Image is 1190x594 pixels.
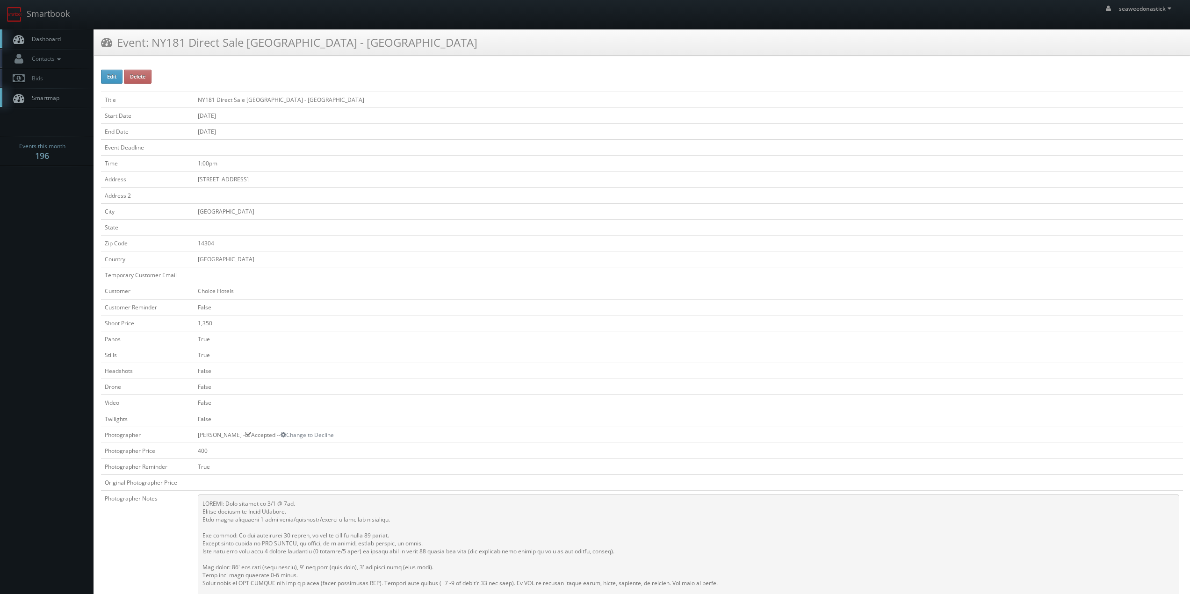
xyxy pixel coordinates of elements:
td: Address 2 [101,187,194,203]
h3: Event: NY181 Direct Sale [GEOGRAPHIC_DATA] - [GEOGRAPHIC_DATA] [101,34,477,50]
td: [DATE] [194,107,1183,123]
td: State [101,219,194,235]
span: Smartmap [27,94,59,102]
td: 400 [194,443,1183,458]
td: Photographer [101,427,194,443]
td: 1:00pm [194,156,1183,172]
a: Change to Decline [281,431,334,439]
td: True [194,458,1183,474]
td: 1,350 [194,315,1183,331]
td: Photographer Price [101,443,194,458]
td: Temporary Customer Email [101,267,194,283]
td: Headshots [101,363,194,379]
td: End Date [101,123,194,139]
td: Choice Hotels [194,283,1183,299]
td: Country [101,251,194,267]
td: Title [101,92,194,107]
td: Twilights [101,411,194,427]
strong: 196 [35,150,49,161]
td: False [194,379,1183,395]
button: Delete [124,70,151,84]
td: Address [101,172,194,187]
span: Events this month [19,142,65,151]
button: Edit [101,70,123,84]
td: True [194,347,1183,363]
span: Bids [27,74,43,82]
td: Event Deadline [101,140,194,156]
img: smartbook-logo.png [7,7,22,22]
td: Drone [101,379,194,395]
span: Contacts [27,55,63,63]
td: Shoot Price [101,315,194,331]
td: Video [101,395,194,411]
span: seaweedonastick [1119,5,1174,13]
td: False [194,411,1183,427]
td: Time [101,156,194,172]
td: [STREET_ADDRESS] [194,172,1183,187]
td: NY181 Direct Sale [GEOGRAPHIC_DATA] - [GEOGRAPHIC_DATA] [194,92,1183,107]
td: Panos [101,331,194,347]
td: Zip Code [101,235,194,251]
td: 14304 [194,235,1183,251]
td: Stills [101,347,194,363]
td: False [194,395,1183,411]
td: Original Photographer Price [101,475,194,491]
td: [GEOGRAPHIC_DATA] [194,203,1183,219]
td: [PERSON_NAME] - Accepted -- [194,427,1183,443]
td: False [194,299,1183,315]
td: Photographer Reminder [101,458,194,474]
td: City [101,203,194,219]
td: [GEOGRAPHIC_DATA] [194,251,1183,267]
span: Dashboard [27,35,61,43]
td: Customer [101,283,194,299]
td: Customer Reminder [101,299,194,315]
td: [DATE] [194,123,1183,139]
td: True [194,331,1183,347]
td: Start Date [101,107,194,123]
td: False [194,363,1183,379]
